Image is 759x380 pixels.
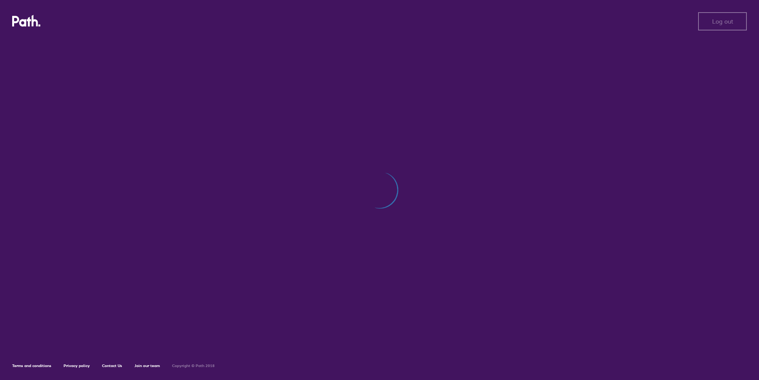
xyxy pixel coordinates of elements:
[12,363,51,368] a: Terms and conditions
[172,364,215,368] h6: Copyright © Path 2018
[102,363,122,368] a: Contact Us
[64,363,90,368] a: Privacy policy
[134,363,160,368] a: Join our team
[698,12,747,30] button: Log out
[712,18,733,25] span: Log out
